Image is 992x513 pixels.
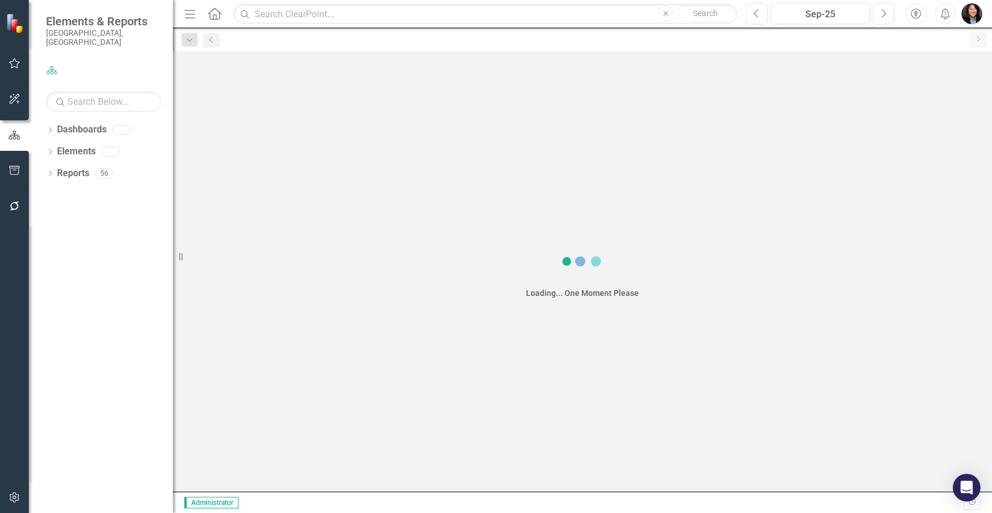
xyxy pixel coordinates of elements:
[771,3,870,24] button: Sep-25
[775,7,866,21] div: Sep-25
[57,123,107,136] a: Dashboards
[526,287,639,299] div: Loading... One Moment Please
[961,3,982,24] img: Katie White
[184,497,238,508] span: Administrator
[57,145,96,158] a: Elements
[46,14,161,28] span: Elements & Reports
[95,169,113,178] div: 56
[46,28,161,47] small: [GEOGRAPHIC_DATA], [GEOGRAPHIC_DATA]
[677,6,734,22] button: Search
[6,13,26,33] img: ClearPoint Strategy
[46,92,161,112] input: Search Below...
[57,167,89,180] a: Reports
[953,474,980,501] div: Open Intercom Messenger
[233,4,737,24] input: Search ClearPoint...
[693,9,718,18] span: Search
